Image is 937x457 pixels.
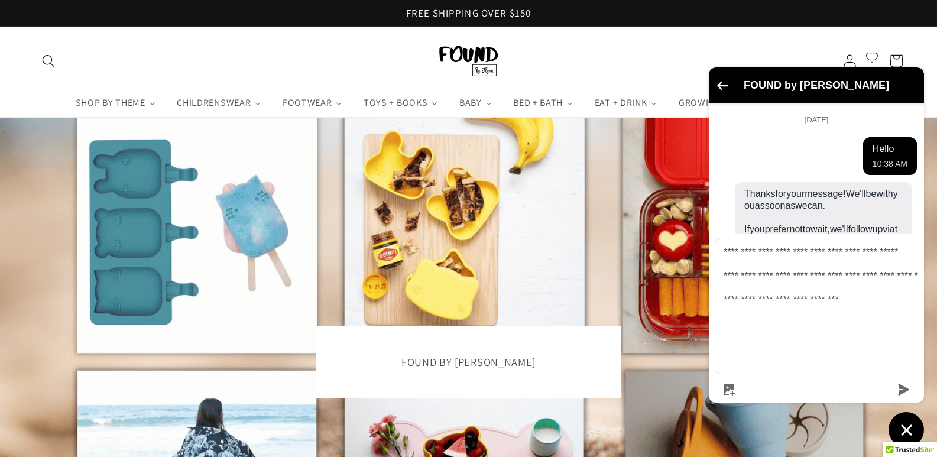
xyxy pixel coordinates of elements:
span: Open Wishlist [865,50,879,69]
inbox-online-store-chat: Shopify online store chat [705,67,928,448]
span: TOYS + BOOKS [361,97,429,109]
a: SHOP BY THEME [65,89,167,117]
a: BED + BATH [502,89,584,117]
span: BABY [457,97,483,109]
a: EAT + DRINK [584,89,668,117]
span: FOUND BY [PERSON_NAME] [401,355,536,369]
img: FOUND By Flynn logo [439,46,498,76]
span: GROWN UPS [676,97,733,109]
a: CHILDRENSWEAR [167,89,273,117]
a: Open Wishlist [865,46,879,76]
summary: Search [34,46,64,76]
a: GROWN UPS [668,89,753,117]
span: CHILDRENSWEAR [174,97,252,109]
a: BABY [449,89,502,117]
span: FOOTWEAR [280,97,333,109]
span: SHOP BY THEME [73,97,147,109]
span: BED + BATH [511,97,564,109]
a: TOYS + BOOKS [353,89,449,117]
a: FOOTWEAR [272,89,353,117]
span: EAT + DRINK [592,97,649,109]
